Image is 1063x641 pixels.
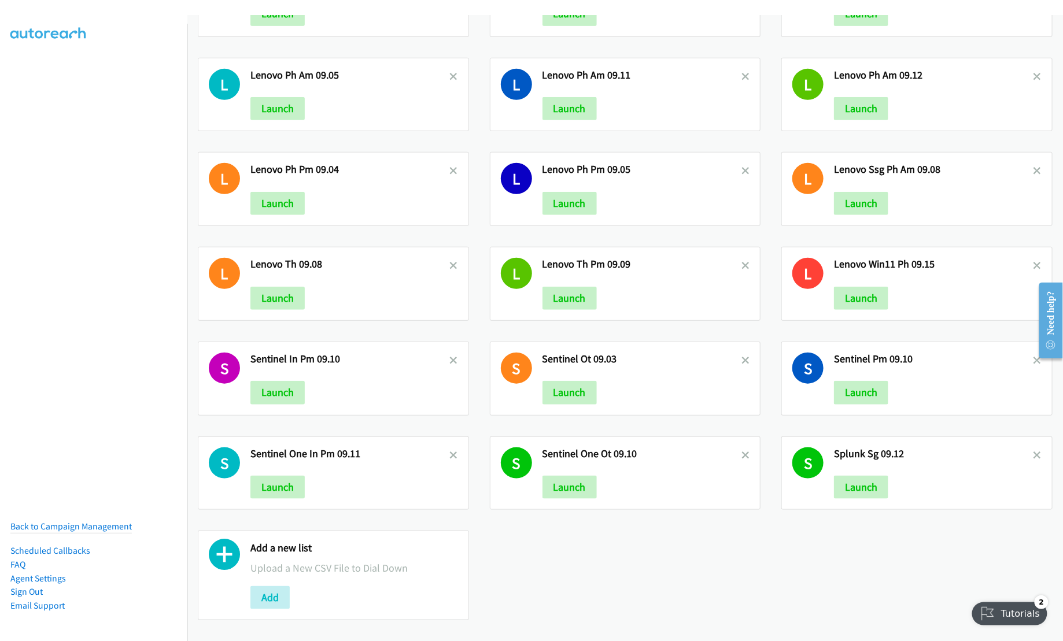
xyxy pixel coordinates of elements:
button: Launch [542,287,597,310]
h2: Sentinel One In Pm 09.11 [250,447,450,461]
h1: L [209,69,240,100]
h1: S [501,447,532,479]
a: Email Support [10,600,65,611]
h1: S [209,353,240,384]
h2: Splunk Sg 09.12 [834,447,1034,461]
h1: L [792,258,824,289]
a: Scheduled Callbacks [10,545,90,556]
h2: Lenovo Ph Am 09.11 [542,69,742,82]
h2: Lenovo Ph Am 09.05 [250,69,450,82]
a: FAQ [10,559,25,570]
button: Launch [834,476,888,499]
h1: L [792,163,824,194]
button: Launch [542,97,597,120]
button: Launch [250,287,305,310]
h2: Lenovo Ph Pm 09.05 [542,163,742,176]
h2: Lenovo Ph Am 09.12 [834,69,1034,82]
h2: Sentinel Ot 09.03 [542,353,742,366]
iframe: Resource Center [1030,275,1063,366]
button: Launch [834,381,888,404]
h2: Lenovo Ssg Ph Am 09.08 [834,163,1034,176]
h2: Sentinel One Ot 09.10 [542,447,742,461]
a: Back to Campaign Management [10,521,132,532]
h2: Sentinel In Pm 09.10 [250,353,450,366]
button: Launch [542,476,597,499]
h2: Lenovo Th 09.08 [250,258,450,271]
h2: Lenovo Th Pm 09.09 [542,258,742,271]
button: Launch [542,192,597,215]
button: Launch [834,192,888,215]
button: Launch [542,381,597,404]
button: Launch [834,287,888,310]
h1: L [501,258,532,289]
button: Launch [250,476,305,499]
h1: L [501,163,532,194]
button: Add [250,586,290,609]
h2: Add a new list [250,542,458,555]
h2: Sentinel Pm 09.10 [834,353,1034,366]
h2: Lenovo Ph Pm 09.04 [250,163,450,176]
h1: S [209,447,240,479]
h1: L [209,258,240,289]
h1: L [792,69,824,100]
button: Launch [250,97,305,120]
h1: L [209,163,240,194]
button: Launch [250,192,305,215]
h1: S [792,353,824,384]
h2: Lenovo Win11 Ph 09.15 [834,258,1034,271]
h1: L [501,69,532,100]
a: Sign Out [10,586,43,597]
p: Upload a New CSV File to Dial Down [250,560,458,576]
button: Launch [250,381,305,404]
button: Launch [834,97,888,120]
h1: S [501,353,532,384]
a: Agent Settings [10,573,66,584]
iframe: Checklist [965,591,1054,632]
h1: S [792,447,824,479]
